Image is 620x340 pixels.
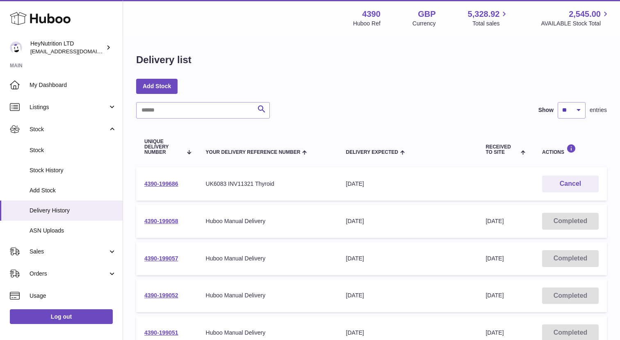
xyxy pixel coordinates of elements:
span: Total sales [472,20,509,27]
a: Add Stock [136,79,178,94]
span: Stock History [30,167,116,174]
a: 4390-199057 [144,255,178,262]
span: [DATE] [486,218,504,224]
label: Show [538,106,554,114]
span: entries [590,106,607,114]
span: Delivery Expected [346,150,398,155]
div: [DATE] [346,180,470,188]
div: Huboo Manual Delivery [206,217,330,225]
div: [DATE] [346,292,470,299]
img: info@heynutrition.com [10,41,22,54]
span: Sales [30,248,108,256]
div: Currency [413,20,436,27]
div: Huboo Manual Delivery [206,292,330,299]
span: [DATE] [486,255,504,262]
span: [EMAIL_ADDRESS][DOMAIN_NAME] [30,48,121,55]
strong: 4390 [362,9,381,20]
div: Huboo Manual Delivery [206,255,330,262]
span: Unique Delivery Number [144,139,182,155]
span: Received to Site [486,144,518,155]
div: HeyNutrition LTD [30,40,104,55]
div: UK6083 INV11321 Thyroid [206,180,330,188]
span: Stock [30,146,116,154]
div: Huboo Ref [353,20,381,27]
a: 4390-199058 [144,218,178,224]
div: [DATE] [346,329,470,337]
span: Your Delivery Reference Number [206,150,301,155]
h1: Delivery list [136,53,191,66]
span: 5,328.92 [468,9,500,20]
span: [DATE] [486,292,504,299]
a: 5,328.92 Total sales [468,9,509,27]
a: 4390-199051 [144,329,178,336]
span: Usage [30,292,116,300]
div: [DATE] [346,217,470,225]
span: Stock [30,126,108,133]
button: Cancel [542,176,599,192]
span: Delivery History [30,207,116,214]
span: AVAILABLE Stock Total [541,20,610,27]
span: My Dashboard [30,81,116,89]
span: 2,545.00 [569,9,601,20]
a: 4390-199052 [144,292,178,299]
div: Actions [542,144,599,155]
span: Orders [30,270,108,278]
span: ASN Uploads [30,227,116,235]
a: 2,545.00 AVAILABLE Stock Total [541,9,610,27]
span: [DATE] [486,329,504,336]
div: Huboo Manual Delivery [206,329,330,337]
a: 4390-199686 [144,180,178,187]
a: Log out [10,309,113,324]
div: [DATE] [346,255,470,262]
span: Listings [30,103,108,111]
strong: GBP [418,9,435,20]
span: Add Stock [30,187,116,194]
